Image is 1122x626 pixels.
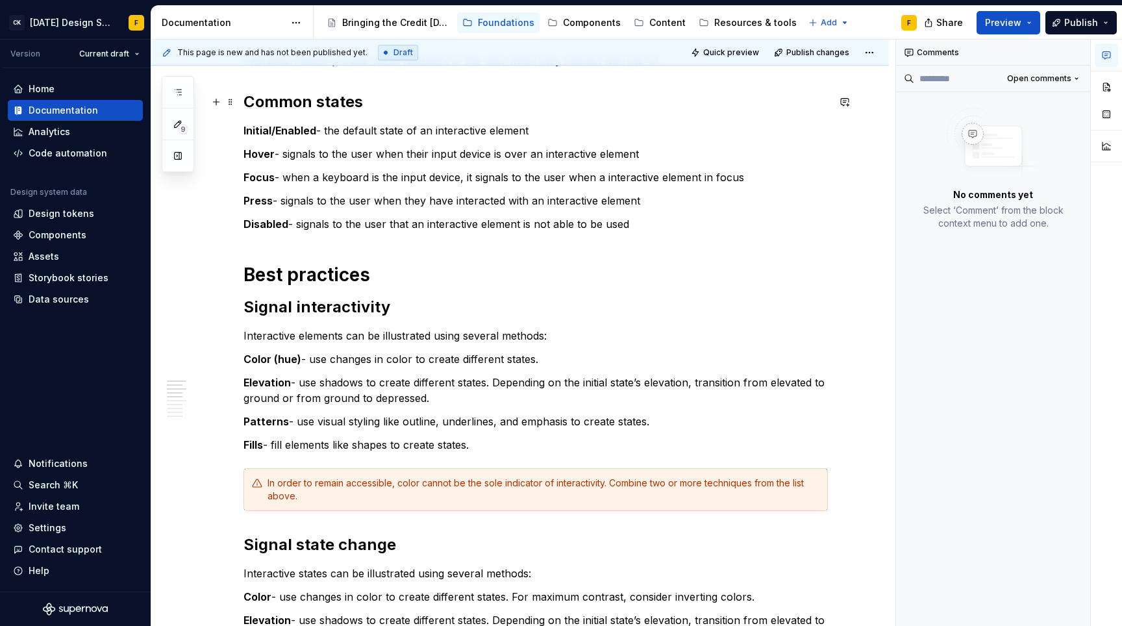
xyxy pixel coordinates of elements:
[29,271,108,284] div: Storybook stories
[703,47,759,58] span: Quick preview
[243,351,828,367] p: - use changes in color to create different states.
[649,16,686,29] div: Content
[693,12,802,33] a: Resources & tools
[243,437,828,453] p: - fill elements like shapes to create states.
[29,229,86,242] div: Components
[912,204,1075,230] p: Select ‘Comment’ from the block context menu to add one.
[243,216,828,232] p: - signals to the user that an interactive element is not able to be used
[29,125,70,138] div: Analytics
[457,12,540,33] a: Foundations
[243,169,828,185] p: - when a keyboard is the input device, it signals to the user when a interactive element in focus
[243,590,271,603] strong: Color
[786,47,849,58] span: Publish changes
[29,104,98,117] div: Documentation
[3,8,148,36] button: CK[DATE] Design SystemF
[804,14,853,32] button: Add
[29,521,66,534] div: Settings
[162,16,284,29] div: Documentation
[8,203,143,224] a: Design tokens
[243,218,288,231] strong: Disabled
[243,566,828,581] p: Interactive states can be illustrated using several methods:
[243,124,316,137] strong: Initial/Enabled
[1007,73,1071,84] span: Open comments
[243,146,828,162] p: - signals to the user when their input device is over an interactive element
[953,188,1033,201] p: No comments yet
[321,12,455,33] a: Bringing the Credit [DATE] brand to life across products
[29,564,49,577] div: Help
[29,147,107,160] div: Code automation
[321,10,802,36] div: Page tree
[243,263,828,286] h1: Best practices
[243,376,291,389] strong: Elevation
[10,49,40,59] div: Version
[8,143,143,164] a: Code automation
[243,375,828,406] p: - use shadows to create different states. Depending on the initial state’s elevation, transition ...
[8,246,143,267] a: Assets
[8,560,143,581] button: Help
[821,18,837,28] span: Add
[542,12,626,33] a: Components
[243,353,301,366] strong: Color (hue)
[29,82,55,95] div: Home
[243,92,828,112] h2: Common states
[8,225,143,245] a: Components
[714,16,797,29] div: Resources & tools
[29,457,88,470] div: Notifications
[243,171,275,184] strong: Focus
[8,79,143,99] a: Home
[29,479,78,492] div: Search ⌘K
[985,16,1021,29] span: Preview
[1064,16,1098,29] span: Publish
[8,453,143,474] button: Notifications
[134,18,138,28] div: F
[178,124,188,134] span: 9
[896,40,1090,66] div: Comments
[177,47,368,58] span: This page is new and has not been published yet.
[243,534,828,555] h2: Signal state change
[29,250,59,263] div: Assets
[8,539,143,560] button: Contact support
[8,496,143,517] a: Invite team
[29,293,89,306] div: Data sources
[268,477,819,503] div: In order to remain accessible, color cannot be the sole indicator of interactivity. Combine two o...
[243,193,828,208] p: - signals to the user when they have interacted with an interactive element
[8,100,143,121] a: Documentation
[243,297,390,316] commenthighlight: Signal interactivity
[243,123,828,138] p: - the default state of an interactive element
[10,187,87,197] div: Design system data
[79,49,129,59] span: Current draft
[8,121,143,142] a: Analytics
[8,518,143,538] a: Settings
[687,44,765,62] button: Quick preview
[629,12,691,33] a: Content
[342,16,449,29] div: Bringing the Credit [DATE] brand to life across products
[393,47,413,58] span: Draft
[29,500,79,513] div: Invite team
[243,147,275,160] strong: Hover
[1045,11,1117,34] button: Publish
[29,543,102,556] div: Contact support
[917,11,971,34] button: Share
[8,268,143,288] a: Storybook stories
[563,16,621,29] div: Components
[243,415,289,428] strong: Patterns
[243,328,828,344] p: Interactive elements can be illustrated using several methods:
[478,16,534,29] div: Foundations
[936,16,963,29] span: Share
[243,414,828,429] p: - use visual styling like outline, underlines, and emphasis to create states.
[73,45,145,63] button: Current draft
[9,15,25,31] div: CK
[1001,69,1085,88] button: Open comments
[30,16,113,29] div: [DATE] Design System
[243,194,273,207] strong: Press
[907,18,911,28] div: F
[243,438,263,451] strong: Fills
[977,11,1040,34] button: Preview
[43,603,108,616] svg: Supernova Logo
[8,289,143,310] a: Data sources
[8,475,143,495] button: Search ⌘K
[770,44,855,62] button: Publish changes
[243,589,828,605] p: - use changes in color to create different states. For maximum contrast, consider inverting colors.
[29,207,94,220] div: Design tokens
